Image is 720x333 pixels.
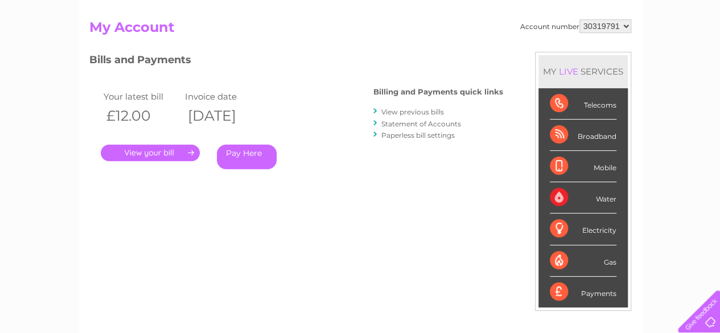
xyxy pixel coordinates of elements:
div: LIVE [557,66,581,77]
a: Energy [548,48,573,57]
a: Pay Here [217,145,277,169]
a: Paperless bill settings [381,131,455,139]
a: Water [520,48,541,57]
div: Account number [520,19,631,33]
a: View previous bills [381,108,444,116]
div: Gas [550,245,616,277]
h4: Billing and Payments quick links [373,88,503,96]
a: Blog [621,48,637,57]
div: Clear Business is a trading name of Verastar Limited (registered in [GEOGRAPHIC_DATA] No. 3667643... [92,6,630,55]
a: Contact [644,48,672,57]
a: Statement of Accounts [381,120,461,128]
th: [DATE] [182,104,264,128]
a: 0333 014 3131 [505,6,584,20]
td: Your latest bill [101,89,183,104]
div: Broadband [550,120,616,151]
div: Telecoms [550,88,616,120]
h3: Bills and Payments [89,52,503,72]
a: Log out [682,48,709,57]
div: Water [550,182,616,213]
div: Electricity [550,213,616,245]
img: logo.png [25,30,83,64]
a: Telecoms [580,48,614,57]
div: Mobile [550,151,616,182]
h2: My Account [89,19,631,41]
td: Invoice date [182,89,264,104]
a: . [101,145,200,161]
div: Payments [550,277,616,307]
div: MY SERVICES [538,55,628,88]
th: £12.00 [101,104,183,128]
